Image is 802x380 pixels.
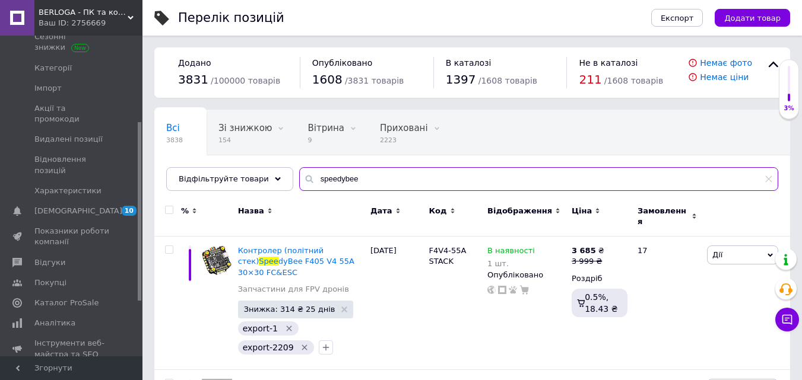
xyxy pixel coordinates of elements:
[429,246,466,266] span: F4V4-55A STACK
[34,31,110,53] span: Сезонні знижки
[572,246,596,255] b: 3 685
[651,9,703,27] button: Експорт
[724,14,781,23] span: Додати товар
[243,324,278,333] span: export-1
[630,237,704,370] div: 17
[487,246,535,258] span: В наявності
[700,72,749,82] a: Немає ціни
[244,305,335,313] span: Знижка: 314 ₴ 25 днів
[238,246,324,266] span: Контролер (політний стек)
[661,14,694,23] span: Експорт
[166,136,183,145] span: 3838
[429,206,446,216] span: Код
[312,58,373,68] span: Опубліковано
[202,245,232,276] img: Контроллер (полетный стек) SpeedyBee F405 V4 55А 30×30 FC&ESC
[487,270,566,280] div: Опубліковано
[211,76,280,85] span: / 100000 товарів
[779,104,798,113] div: 3%
[238,284,349,295] a: Запчастини для FPV дронів
[243,343,294,352] span: export-2209
[238,206,264,216] span: Назва
[166,123,180,133] span: Всі
[39,18,142,28] div: Ваш ID: 2756669
[34,338,110,359] span: Інструменти веб-майстра та SEO
[446,58,492,68] span: В каталозі
[380,136,428,145] span: 2223
[585,292,617,314] span: 0.5%, 18.43 ₴
[238,246,354,276] a: Контролер (політний стек)SpeedyBee F405 V4 55А 30×30 FC&ESC
[638,206,689,227] span: Замовлення
[238,257,354,276] span: dyBee F405 V4 55А 30×30 FC&ESC
[178,72,208,87] span: 3831
[122,206,137,216] span: 10
[572,245,604,256] div: ₴
[604,76,663,85] span: / 1608 товарів
[34,103,110,124] span: Акції та промокоди
[34,134,103,145] span: Видалені позиції
[446,72,476,87] span: 1397
[178,58,211,68] span: Додано
[259,257,278,266] span: Spee
[34,83,62,94] span: Імпорт
[284,324,294,333] svg: Видалити мітку
[218,136,272,145] span: 154
[579,58,638,68] span: Не в каталозі
[308,123,344,133] span: Вітрина
[178,12,284,24] div: Перелік позицій
[312,72,343,87] span: 1608
[300,343,309,352] svg: Видалити мітку
[34,298,99,308] span: Каталог ProSale
[487,259,535,268] div: 1 шт.
[370,206,392,216] span: Дата
[34,63,72,74] span: Категорії
[181,206,189,216] span: %
[345,76,404,85] span: / 3831 товарів
[712,250,722,259] span: Дії
[478,76,537,85] span: / 1608 товарів
[179,174,269,183] span: Відфільтруйте товари
[380,123,428,133] span: Приховані
[34,277,66,288] span: Покупці
[166,168,228,178] span: Опубліковані
[34,226,110,247] span: Показники роботи компанії
[39,7,128,18] span: BERLOGA - ПК та комплектуючі
[34,186,102,196] span: Характеристики
[579,72,601,87] span: 211
[700,58,752,68] a: Немає фото
[715,9,790,27] button: Додати товар
[775,308,799,331] button: Чат з покупцем
[34,154,110,175] span: Відновлення позицій
[572,206,592,216] span: Ціна
[572,273,627,284] div: Роздріб
[34,257,65,268] span: Відгуки
[487,206,552,216] span: Відображення
[572,256,604,267] div: 3 999 ₴
[367,237,426,370] div: [DATE]
[308,136,344,145] span: 9
[299,167,778,191] input: Пошук по назві позиції, артикулу і пошуковим запитам
[34,318,75,328] span: Аналітика
[218,123,272,133] span: Зі знижкою
[34,206,122,216] span: [DEMOGRAPHIC_DATA]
